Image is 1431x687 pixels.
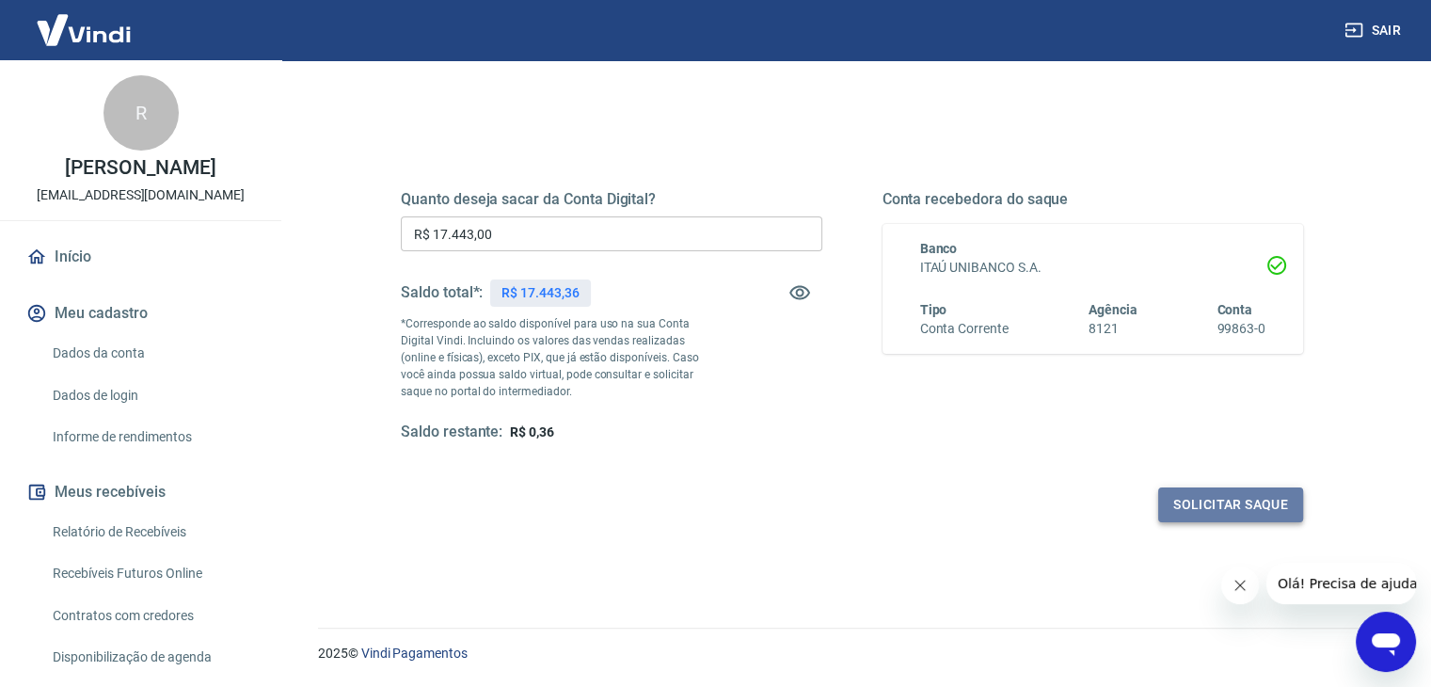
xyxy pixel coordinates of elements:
[1158,487,1303,522] button: Solicitar saque
[45,513,259,551] a: Relatório de Recebíveis
[318,644,1386,663] p: 2025 ©
[103,75,179,151] div: R
[1216,302,1252,317] span: Conta
[45,638,259,677] a: Disponibilização de agenda
[45,376,259,415] a: Dados de login
[882,190,1304,209] h5: Conta recebedora do saque
[920,241,958,256] span: Banco
[45,597,259,635] a: Contratos com credores
[401,423,502,442] h5: Saldo restante:
[23,471,259,513] button: Meus recebíveis
[1089,302,1137,317] span: Agência
[501,283,579,303] p: R$ 17.443,36
[920,302,947,317] span: Tipo
[45,418,259,456] a: Informe de rendimentos
[1341,13,1408,48] button: Sair
[1356,612,1416,672] iframe: Botão para abrir a janela de mensagens
[45,554,259,593] a: Recebíveis Futuros Online
[1216,319,1265,339] h6: 99863-0
[37,185,245,205] p: [EMAIL_ADDRESS][DOMAIN_NAME]
[920,258,1266,278] h6: ITAÚ UNIBANCO S.A.
[23,236,259,278] a: Início
[1089,319,1137,339] h6: 8121
[361,646,468,661] a: Vindi Pagamentos
[23,1,145,58] img: Vindi
[510,424,554,439] span: R$ 0,36
[45,334,259,373] a: Dados da conta
[1266,563,1416,604] iframe: Mensagem da empresa
[401,190,822,209] h5: Quanto deseja sacar da Conta Digital?
[401,315,717,400] p: *Corresponde ao saldo disponível para uso na sua Conta Digital Vindi. Incluindo os valores das ve...
[65,158,215,178] p: [PERSON_NAME]
[11,13,158,28] span: Olá! Precisa de ajuda?
[920,319,1009,339] h6: Conta Corrente
[1221,567,1259,604] iframe: Fechar mensagem
[23,293,259,334] button: Meu cadastro
[401,283,483,302] h5: Saldo total*:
